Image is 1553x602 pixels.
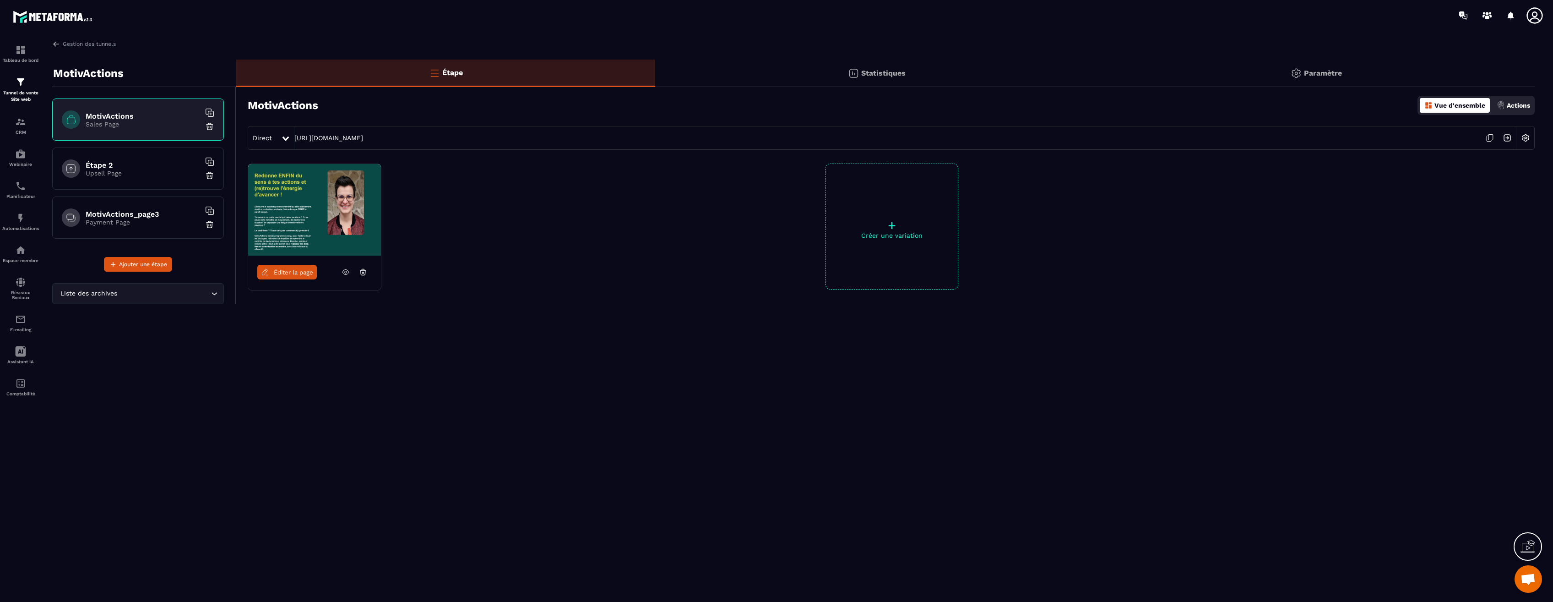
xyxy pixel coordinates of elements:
[86,210,200,219] h6: MotivActions_page3
[1507,102,1530,109] p: Actions
[294,134,363,142] a: [URL][DOMAIN_NAME]
[2,258,39,263] p: Espace membre
[15,277,26,288] img: social-network
[248,99,318,112] h3: MotivActions
[2,371,39,403] a: accountantaccountantComptabilité
[15,116,26,127] img: formation
[86,170,200,177] p: Upsell Page
[2,142,39,174] a: automationsautomationsWebinaire
[253,134,272,142] span: Direct
[119,260,167,269] span: Ajouter une étape
[15,148,26,159] img: automations
[53,64,124,82] p: MotivActions
[2,58,39,63] p: Tableau de bord
[86,161,200,170] h6: Étape 2
[13,8,95,25] img: logo
[2,130,39,135] p: CRM
[1515,565,1542,593] div: Ouvrir le chat
[1517,129,1534,147] img: setting-w.858f3a88.svg
[274,269,313,276] span: Éditer la page
[861,69,906,77] p: Statistiques
[119,289,209,299] input: Search for option
[2,391,39,396] p: Comptabilité
[15,181,26,192] img: scheduler
[2,270,39,307] a: social-networksocial-networkRéseaux Sociaux
[1434,102,1485,109] p: Vue d'ensemble
[205,122,214,131] img: trash
[2,206,39,238] a: automationsautomationsAutomatisations
[2,194,39,199] p: Planificateur
[15,44,26,55] img: formation
[826,219,958,232] p: +
[1304,69,1342,77] p: Paramètre
[2,327,39,332] p: E-mailing
[15,378,26,389] img: accountant
[429,67,440,78] img: bars-o.4a397970.svg
[2,290,39,300] p: Réseaux Sociaux
[826,232,958,239] p: Créer une variation
[2,307,39,339] a: emailemailE-mailing
[2,70,39,109] a: formationformationTunnel de vente Site web
[86,112,200,120] h6: MotivActions
[52,283,224,304] div: Search for option
[2,109,39,142] a: formationformationCRM
[86,120,200,128] p: Sales Page
[2,238,39,270] a: automationsautomationsEspace membre
[15,245,26,256] img: automations
[104,257,172,272] button: Ajouter une étape
[2,174,39,206] a: schedulerschedulerPlanificateur
[58,289,119,299] span: Liste des archives
[2,359,39,364] p: Assistant IA
[248,164,381,256] img: image
[257,265,317,279] a: Éditer la page
[15,213,26,224] img: automations
[86,219,200,226] p: Payment Page
[205,220,214,229] img: trash
[1424,101,1433,109] img: dashboard-orange.40269519.svg
[2,38,39,70] a: formationformationTableau de bord
[1497,101,1505,109] img: actions.d6e523a2.png
[52,40,60,48] img: arrow
[2,339,39,371] a: Assistant IA
[848,68,859,79] img: stats.20deebd0.svg
[15,77,26,88] img: formation
[1499,129,1516,147] img: arrow-next.bcc2205e.svg
[52,40,116,48] a: Gestion des tunnels
[442,68,463,77] p: Étape
[2,226,39,231] p: Automatisations
[2,90,39,103] p: Tunnel de vente Site web
[1291,68,1302,79] img: setting-gr.5f69749f.svg
[15,314,26,325] img: email
[2,162,39,167] p: Webinaire
[205,171,214,180] img: trash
